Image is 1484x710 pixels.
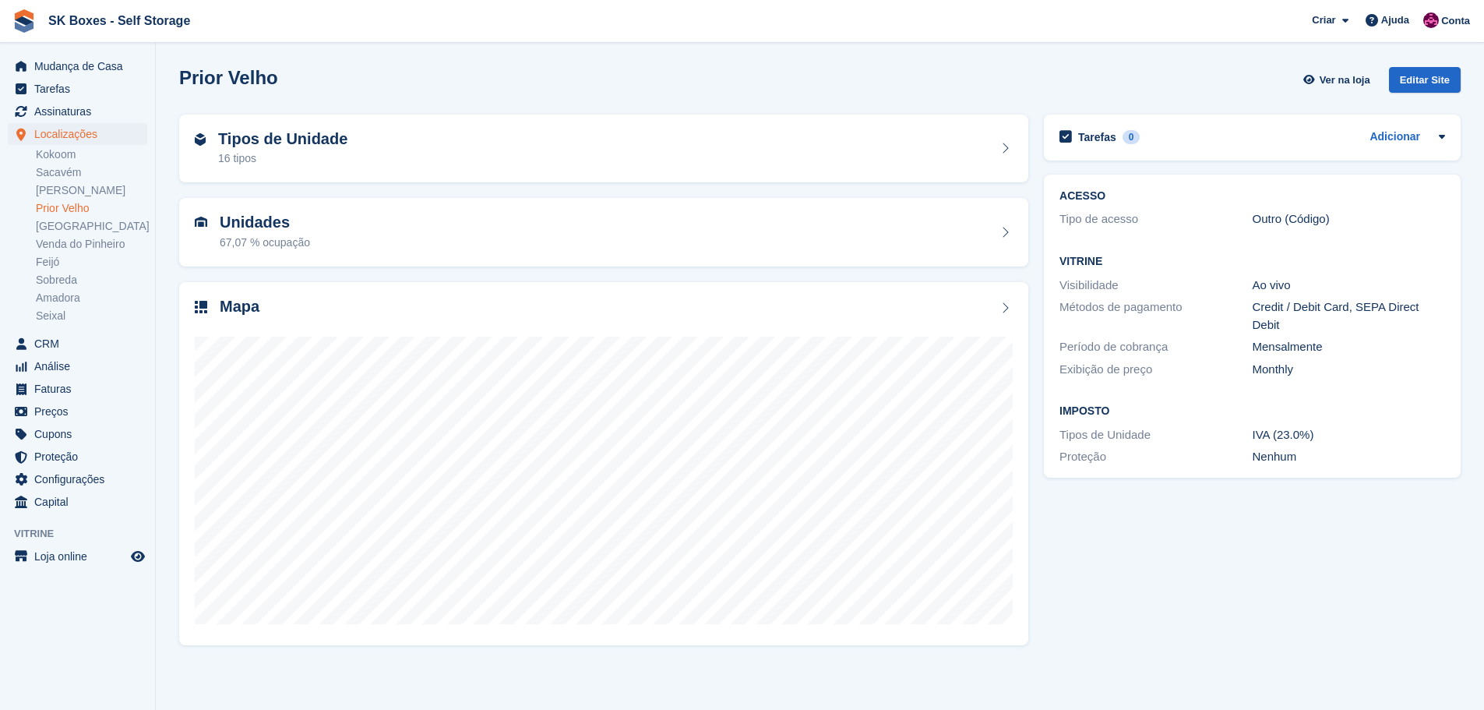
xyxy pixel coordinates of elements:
[220,298,259,316] h2: Mapa
[34,546,128,567] span: Loja online
[36,147,147,162] a: Kokoom
[42,8,196,34] a: SK Boxes - Self Storage
[1059,277,1252,295] div: Visibilidade
[1253,361,1445,379] div: Monthly
[1059,361,1252,379] div: Exibição de preço
[179,198,1028,267] a: Unidades 67,07 % ocupação
[36,291,147,306] a: Amadora
[34,78,128,100] span: Tarefas
[34,333,128,355] span: CRM
[195,133,206,146] img: unit-type-icn-2b2737a686de81e16bb02015468b77c625bbabd49415b5ef34ead5e3b44a266d.svg
[8,378,147,400] a: menu
[1253,277,1445,295] div: Ao vivo
[1253,426,1445,444] div: IVA (23.0%)
[8,446,147,468] a: menu
[34,491,128,513] span: Capital
[1423,12,1439,28] img: Joana Alegria
[1389,67,1461,99] a: Editar Site
[218,130,347,148] h2: Tipos de Unidade
[12,9,36,33] img: stora-icon-8386f47178a22dfd0bd8f6a31ec36ba5ce8667c1dd55bd0f319d3a0aa187defe.svg
[1059,190,1445,203] h2: ACESSO
[8,101,147,122] a: menu
[129,547,147,566] a: Loja de pré-visualização
[8,423,147,445] a: menu
[1059,210,1252,228] div: Tipo de acesso
[36,183,147,198] a: [PERSON_NAME]
[34,446,128,468] span: Proteção
[8,355,147,377] a: menu
[220,214,310,231] h2: Unidades
[1441,13,1470,29] span: Conta
[1389,67,1461,93] div: Editar Site
[34,101,128,122] span: Assinaturas
[1253,338,1445,356] div: Mensalmente
[14,526,155,542] span: Vitrine
[179,115,1028,183] a: Tipos de Unidade 16 tipos
[1381,12,1409,28] span: Ajuda
[1253,298,1445,334] div: Credit / Debit Card, SEPA Direct Debit
[220,235,310,251] div: 67,07 % ocupação
[1059,298,1252,334] div: Métodos de pagamento
[36,273,147,288] a: Sobreda
[36,309,147,323] a: Seixal
[34,378,128,400] span: Faturas
[8,333,147,355] a: menu
[1059,405,1445,418] h2: Imposto
[195,301,207,313] img: map-icn-33ee37083ee616e46c38cad1a60f524a97daa1e2b2c8c0bc3eb3415660979fc1.svg
[8,491,147,513] a: menu
[34,423,128,445] span: Cupons
[34,55,128,77] span: Mudança de Casa
[1078,130,1116,144] h2: Tarefas
[34,401,128,422] span: Preços
[36,201,147,216] a: Prior Velho
[8,468,147,490] a: menu
[1059,448,1252,466] div: Proteção
[1253,210,1445,228] div: Outro (Código)
[1059,426,1252,444] div: Tipos de Unidade
[8,546,147,567] a: menu
[1369,129,1420,147] a: Adicionar
[1312,12,1335,28] span: Criar
[34,468,128,490] span: Configurações
[34,123,128,145] span: Localizações
[1059,256,1445,268] h2: Vitrine
[179,282,1028,646] a: Mapa
[8,401,147,422] a: menu
[195,217,207,228] img: unit-icn-7be61d7bf1b0ce9d3e12c5938cc71ed9869f7b940bace4675aadf7bd6d80202e.svg
[8,55,147,77] a: menu
[1123,130,1140,144] div: 0
[179,67,278,88] h2: Prior Velho
[1320,72,1370,88] span: Ver na loja
[36,237,147,252] a: Venda do Pinheiro
[36,255,147,270] a: Feijó
[36,219,147,234] a: [GEOGRAPHIC_DATA]
[218,150,347,167] div: 16 tipos
[1059,338,1252,356] div: Período de cobrança
[8,78,147,100] a: menu
[36,165,147,180] a: Sacavém
[34,355,128,377] span: Análise
[1253,448,1445,466] div: Nenhum
[1301,67,1376,93] a: Ver na loja
[8,123,147,145] a: menu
